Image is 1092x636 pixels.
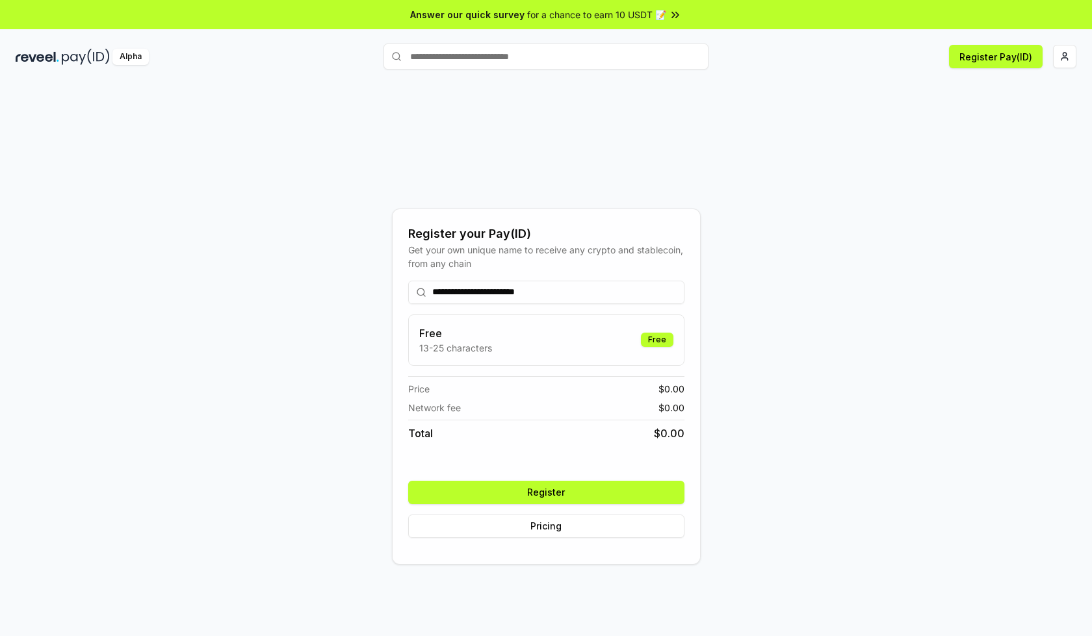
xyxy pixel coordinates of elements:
img: pay_id [62,49,110,65]
div: Alpha [112,49,149,65]
span: Price [408,382,430,396]
button: Pricing [408,515,684,538]
span: for a chance to earn 10 USDT 📝 [527,8,666,21]
div: Get your own unique name to receive any crypto and stablecoin, from any chain [408,243,684,270]
span: Answer our quick survey [410,8,525,21]
span: $ 0.00 [654,426,684,441]
span: Total [408,426,433,441]
p: 13-25 characters [419,341,492,355]
button: Register [408,481,684,504]
span: $ 0.00 [658,401,684,414]
span: Network fee [408,401,461,414]
span: $ 0.00 [658,382,684,396]
div: Register your Pay(ID) [408,225,684,243]
img: reveel_dark [16,49,59,65]
div: Free [641,333,673,347]
h3: Free [419,325,492,341]
button: Register Pay(ID) [949,45,1043,68]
